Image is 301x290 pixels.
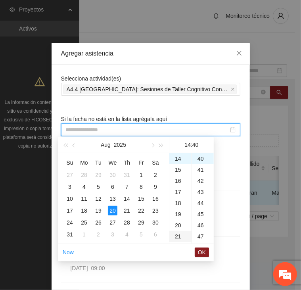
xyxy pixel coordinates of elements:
[148,193,163,205] td: 2025-08-16
[136,182,146,192] div: 8
[192,231,214,242] div: 47
[195,248,209,257] button: OK
[108,206,117,215] div: 20
[91,156,105,169] th: Tu
[63,229,77,240] td: 2025-08-31
[91,229,105,240] td: 2025-09-02
[134,156,148,169] th: Fr
[236,50,242,56] span: close
[79,194,89,204] div: 11
[148,229,163,240] td: 2025-09-06
[228,43,250,64] button: Close
[77,181,91,193] td: 2025-08-04
[94,182,103,192] div: 5
[108,194,117,204] div: 13
[122,230,132,239] div: 4
[79,230,89,239] div: 1
[94,206,103,215] div: 19
[65,170,75,180] div: 27
[198,248,206,257] span: OK
[63,181,77,193] td: 2025-08-03
[79,218,89,227] div: 25
[77,205,91,217] td: 2025-08-18
[151,230,160,239] div: 6
[134,193,148,205] td: 2025-08-15
[77,193,91,205] td: 2025-08-11
[79,206,89,215] div: 18
[192,242,214,253] div: 48
[120,229,134,240] td: 2025-09-04
[91,205,105,217] td: 2025-08-19
[173,137,211,153] div: 14:40
[136,230,146,239] div: 5
[122,206,132,215] div: 21
[148,205,163,217] td: 2025-08-23
[91,181,105,193] td: 2025-08-05
[120,205,134,217] td: 2025-08-21
[136,170,146,180] div: 1
[120,169,134,181] td: 2025-07-31
[136,206,146,215] div: 22
[148,169,163,181] td: 2025-08-02
[169,198,192,209] div: 18
[67,85,229,94] span: A4.4 [GEOGRAPHIC_DATA]: Sesiones de Taller Cognitivo Conductual
[108,230,117,239] div: 3
[61,49,240,58] div: Agregar asistencia
[91,169,105,181] td: 2025-07-29
[63,156,77,169] th: Su
[79,170,89,180] div: 28
[77,217,91,229] td: 2025-08-25
[169,186,192,198] div: 17
[61,75,121,82] span: Selecciona actividad(es)
[108,170,117,180] div: 30
[41,40,133,51] div: Chatee con nosotros ahora
[120,217,134,229] td: 2025-08-28
[94,230,103,239] div: 2
[108,182,117,192] div: 6
[65,194,75,204] div: 10
[231,87,235,91] span: close
[105,181,120,193] td: 2025-08-06
[4,200,151,228] textarea: Escriba su mensaje y pulse “Intro”
[94,170,103,180] div: 29
[105,193,120,205] td: 2025-08-13
[91,193,105,205] td: 2025-08-12
[71,265,88,271] span: [DATE]
[63,217,77,229] td: 2025-08-24
[65,182,75,192] div: 3
[148,217,163,229] td: 2025-08-30
[148,181,163,193] td: 2025-08-09
[151,194,160,204] div: 16
[134,229,148,240] td: 2025-09-05
[105,169,120,181] td: 2025-07-30
[136,194,146,204] div: 15
[79,182,89,192] div: 4
[134,205,148,217] td: 2025-08-22
[169,164,192,175] div: 15
[192,153,214,164] div: 40
[101,137,111,153] button: Aug
[130,4,149,23] div: Minimizar ventana de chat en vivo
[94,194,103,204] div: 12
[192,186,214,198] div: 43
[122,194,132,204] div: 14
[148,156,163,169] th: Sa
[77,169,91,181] td: 2025-07-28
[114,137,126,153] button: 2025
[46,98,109,178] span: Estamos en línea.
[77,156,91,169] th: Mo
[122,218,132,227] div: 28
[65,206,75,215] div: 17
[192,198,214,209] div: 44
[192,164,214,175] div: 41
[192,175,214,186] div: 42
[94,218,103,227] div: 26
[65,218,75,227] div: 24
[169,153,192,164] div: 14
[134,217,148,229] td: 2025-08-29
[63,85,237,94] span: A4.4 Chihuahua: Sesiones de Taller Cognitivo Conductual
[134,169,148,181] td: 2025-08-01
[77,229,91,240] td: 2025-09-01
[134,181,148,193] td: 2025-08-08
[63,205,77,217] td: 2025-08-17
